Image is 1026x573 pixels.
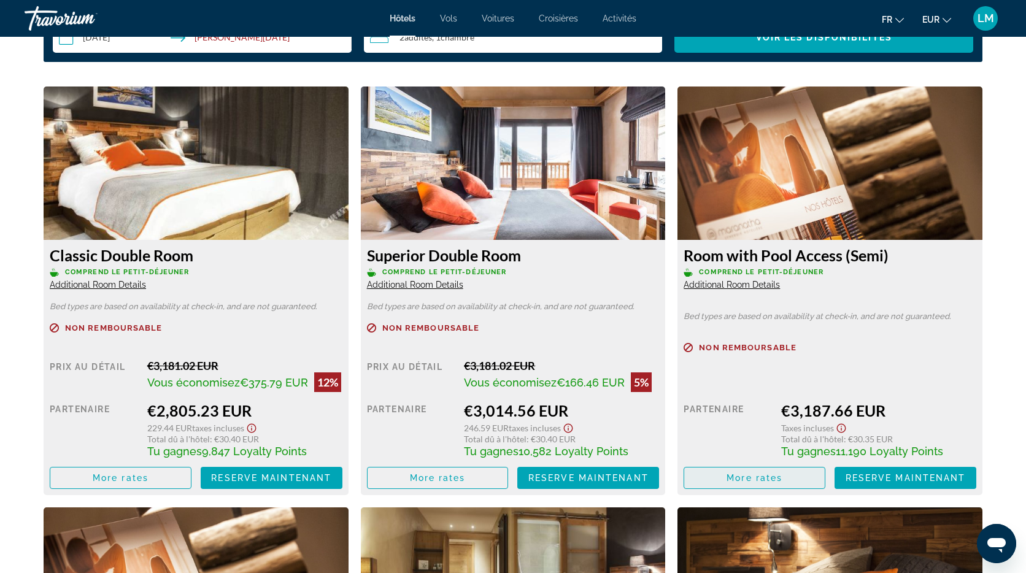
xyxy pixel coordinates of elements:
button: Reserve maintenant [835,467,976,489]
div: €3,181.02 EUR [147,359,342,372]
button: More rates [50,467,191,489]
button: Reserve maintenant [201,467,342,489]
div: Partenaire [367,401,455,458]
div: Partenaire [50,401,138,458]
button: More rates [367,467,509,489]
span: Total dû à l'hôtel [464,434,526,444]
span: Comprend le petit-déjeuner [65,268,190,276]
img: 85ca4e39-a074-49a1-b591-7eb29367888c.jpeg [44,87,349,240]
h3: Classic Double Room [50,246,342,264]
div: Partenaire [684,401,772,458]
div: 12% [314,372,341,392]
img: cea8bf9f-c525-42e9-ba86-6523e920f0c7.jpeg [361,87,666,240]
a: Voitures [482,13,514,23]
div: €3,181.02 EUR [464,359,659,372]
button: Show Taxes and Fees disclaimer [244,420,259,434]
div: : €30.40 EUR [147,434,342,444]
span: Vous économisez [464,376,557,389]
span: 11,190 Loyalty Points [836,445,943,458]
span: 9,847 Loyalty Points [202,445,307,458]
span: Additional Room Details [367,280,463,290]
p: Bed types are based on availability at check-in, and are not guaranteed. [367,302,660,311]
span: 2 [399,33,432,42]
span: 229.44 EUR [147,423,192,433]
span: €166.46 EUR [557,376,625,389]
a: Travorium [25,2,147,34]
span: Taxes incluses [781,423,834,433]
span: Chambre [441,32,474,42]
button: Show Taxes and Fees disclaimer [834,420,849,434]
span: Voir les disponibilités [756,33,892,42]
button: Reserve maintenant [517,467,659,489]
span: Taxes incluses [509,423,561,433]
span: Tu gagnes [464,445,519,458]
span: Additional Room Details [684,280,780,290]
a: Activités [603,13,636,23]
span: Reserve maintenant [528,473,649,483]
button: More rates [684,467,825,489]
span: LM [978,12,994,25]
span: Tu gagnes [147,445,202,458]
span: fr [882,15,892,25]
span: Comprend le petit-déjeuner [699,268,823,276]
h3: Room with Pool Access (Semi) [684,246,976,264]
h3: Superior Double Room [367,246,660,264]
span: Vous économisez [147,376,240,389]
span: Additional Room Details [50,280,146,290]
span: More rates [727,473,782,483]
p: Bed types are based on availability at check-in, and are not guaranteed. [684,312,976,321]
span: Reserve maintenant [846,473,966,483]
span: Non remboursable [699,344,796,352]
button: Change currency [922,10,951,28]
span: Non remboursable [382,324,480,332]
span: €375.79 EUR [240,376,308,389]
span: Non remboursable [65,324,163,332]
span: Total dû à l'hôtel [781,434,844,444]
button: Show Taxes and Fees disclaimer [561,420,576,434]
span: 246.59 EUR [464,423,509,433]
span: Tu gagnes [781,445,836,458]
div: Search widget [53,22,973,53]
span: EUR [922,15,939,25]
span: Total dû à l'hôtel [147,434,210,444]
a: Vols [440,13,457,23]
iframe: Bouton de lancement de la fenêtre de messagerie [977,524,1016,563]
span: Comprend le petit-déjeuner [382,268,507,276]
span: Adultes [404,32,432,42]
div: Prix au détail [50,359,138,392]
div: €3,014.56 EUR [464,401,659,420]
span: More rates [93,473,148,483]
a: Croisières [539,13,578,23]
button: Change language [882,10,904,28]
button: User Menu [970,6,1001,31]
div: : €30.40 EUR [464,434,659,444]
div: : €30.35 EUR [781,434,976,444]
a: Hôtels [390,13,415,23]
img: 8509a9d9-9ff9-411f-832f-6c1ec6b69722.jpeg [677,87,982,240]
span: , 1 [432,33,474,42]
div: 5% [631,372,652,392]
p: Bed types are based on availability at check-in, and are not guaranteed. [50,302,342,311]
button: Voir les disponibilités [674,22,973,53]
button: Check-in date: Dec 26, 2025 Check-out date: Jan 3, 2026 [53,22,352,53]
button: Travelers: 2 adults, 0 children [364,22,663,53]
div: Prix au détail [367,359,455,392]
span: More rates [410,473,466,483]
span: Taxes incluses [192,423,244,433]
span: 10,582 Loyalty Points [519,445,628,458]
div: €2,805.23 EUR [147,401,342,420]
div: €3,187.66 EUR [781,401,976,420]
span: Reserve maintenant [211,473,331,483]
